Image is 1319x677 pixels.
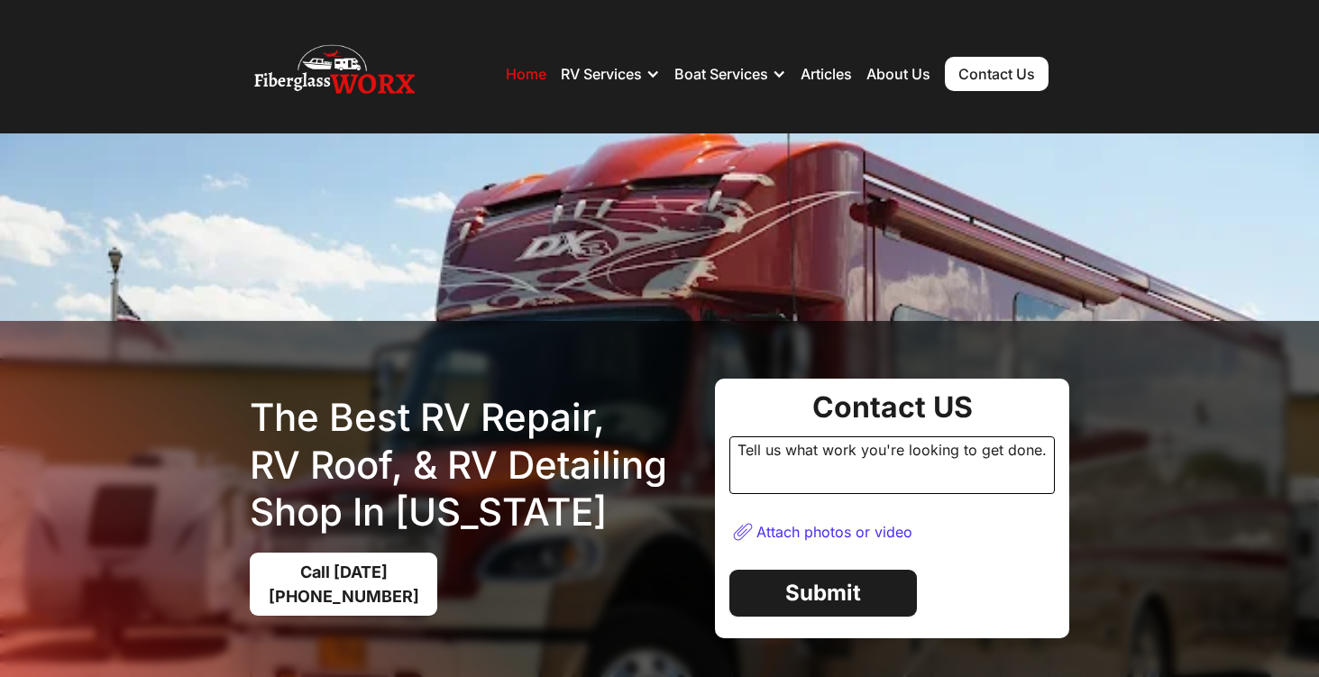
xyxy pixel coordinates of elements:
div: Tell us what work you're looking to get done. [729,436,1055,494]
a: About Us [866,65,930,83]
div: Boat Services [674,47,786,101]
a: Home [506,65,546,83]
div: RV Services [561,47,660,101]
div: Contact US [729,393,1055,422]
h1: The best RV Repair, RV Roof, & RV Detailing Shop in [US_STATE] [250,394,701,536]
a: Articles [801,65,852,83]
a: Contact Us [945,57,1049,91]
a: Call [DATE][PHONE_NUMBER] [250,553,437,616]
a: Submit [729,570,917,617]
img: Fiberglass WorX – RV Repair, RV Roof & RV Detailing [254,38,415,110]
div: Boat Services [674,65,768,83]
div: RV Services [561,65,642,83]
div: Attach photos or video [756,523,912,541]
